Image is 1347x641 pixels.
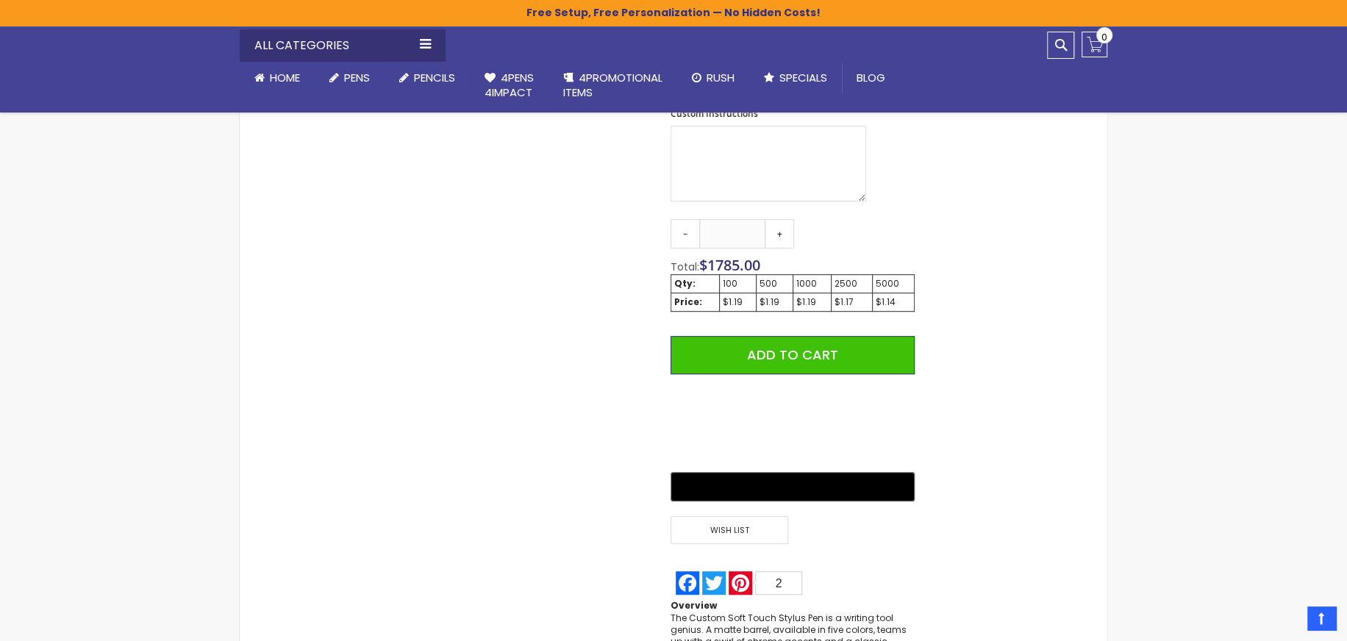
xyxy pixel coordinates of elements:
[760,296,790,308] div: $1.19
[723,278,753,290] div: 100
[671,516,793,545] a: Wish List
[674,277,696,290] strong: Qty:
[385,62,470,94] a: Pencils
[671,472,915,501] button: Buy with GPay
[779,70,827,85] span: Specials
[1082,32,1107,57] a: 0
[563,70,662,100] span: 4PROMOTIONAL ITEMS
[671,259,699,274] span: Total:
[671,385,915,462] iframe: PayPal
[749,62,842,94] a: Specials
[835,278,869,290] div: 2500
[727,571,804,595] a: Pinterest2
[671,219,700,248] a: -
[747,345,838,364] span: Add to Cart
[414,70,455,85] span: Pencils
[796,278,828,290] div: 1000
[674,571,701,595] a: Facebook
[765,219,794,248] a: +
[796,296,828,308] div: $1.19
[707,255,760,275] span: 1785.00
[707,70,735,85] span: Rush
[671,107,758,120] span: Custom Instructions
[835,296,869,308] div: $1.17
[842,62,900,94] a: Blog
[674,296,702,308] strong: Price:
[760,278,790,290] div: 500
[270,70,300,85] span: Home
[671,516,788,545] span: Wish List
[1226,601,1347,641] iframe: Google Customer Reviews
[699,255,760,275] span: $
[549,62,677,110] a: 4PROMOTIONALITEMS
[315,62,385,94] a: Pens
[485,70,534,100] span: 4Pens 4impact
[723,296,753,308] div: $1.19
[876,278,911,290] div: 5000
[240,29,446,62] div: All Categories
[240,62,315,94] a: Home
[1101,30,1107,44] span: 0
[876,296,911,308] div: $1.14
[677,62,749,94] a: Rush
[671,599,717,612] strong: Overview
[470,62,549,110] a: 4Pens4impact
[776,577,782,590] span: 2
[344,70,370,85] span: Pens
[857,70,885,85] span: Blog
[671,336,915,374] button: Add to Cart
[701,571,727,595] a: Twitter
